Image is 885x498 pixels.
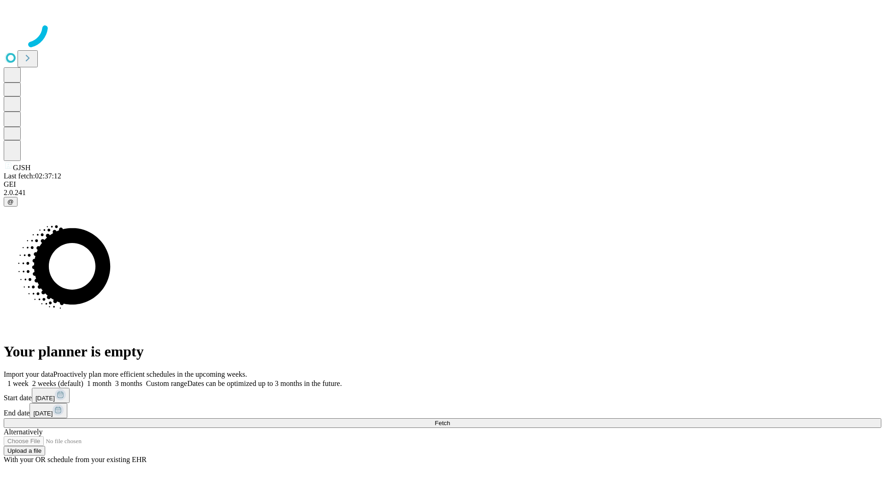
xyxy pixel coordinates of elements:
[4,456,147,463] span: With your OR schedule from your existing EHR
[32,379,83,387] span: 2 weeks (default)
[4,172,61,180] span: Last fetch: 02:37:12
[7,198,14,205] span: @
[187,379,342,387] span: Dates can be optimized up to 3 months in the future.
[4,403,881,418] div: End date
[53,370,247,378] span: Proactively plan more efficient schedules in the upcoming weeks.
[33,410,53,417] span: [DATE]
[4,189,881,197] div: 2.0.241
[4,418,881,428] button: Fetch
[13,164,30,172] span: GJSH
[7,379,29,387] span: 1 week
[4,197,18,207] button: @
[32,388,70,403] button: [DATE]
[146,379,187,387] span: Custom range
[4,388,881,403] div: Start date
[4,370,53,378] span: Import your data
[29,403,67,418] button: [DATE]
[4,428,42,436] span: Alternatively
[4,343,881,360] h1: Your planner is empty
[435,420,450,427] span: Fetch
[4,180,881,189] div: GEI
[87,379,112,387] span: 1 month
[4,446,45,456] button: Upload a file
[115,379,142,387] span: 3 months
[35,395,55,402] span: [DATE]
